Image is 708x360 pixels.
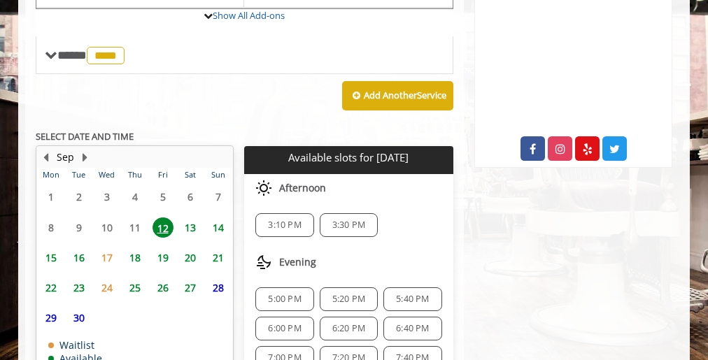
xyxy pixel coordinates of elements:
[332,294,365,305] span: 5:20 PM
[180,217,201,238] span: 13
[69,278,90,298] span: 23
[41,247,62,268] span: 15
[255,287,313,311] div: 5:00 PM
[48,340,102,350] td: Waitlist
[65,303,93,333] td: Select day30
[121,168,149,182] th: Thu
[279,257,316,268] span: Evening
[176,243,204,273] td: Select day20
[37,273,65,303] td: Select day22
[255,317,313,340] div: 6:00 PM
[79,150,90,165] button: Next Month
[255,213,313,237] div: 3:10 PM
[69,308,90,328] span: 30
[121,273,149,303] td: Select day25
[204,243,232,273] td: Select day21
[57,150,74,165] button: Sep
[255,254,272,271] img: evening slots
[268,294,301,305] span: 5:00 PM
[250,152,447,164] p: Available slots for [DATE]
[153,217,174,238] span: 12
[204,168,232,182] th: Sun
[383,287,441,311] div: 5:40 PM
[383,317,441,340] div: 6:40 PM
[40,150,51,165] button: Previous Month
[37,168,65,182] th: Mon
[121,243,149,273] td: Select day18
[153,278,174,298] span: 26
[97,278,118,298] span: 24
[65,273,93,303] td: Select day23
[149,243,177,273] td: Select day19
[204,273,232,303] td: Select day28
[93,168,121,182] th: Wed
[176,273,204,303] td: Select day27
[255,180,272,196] img: afternoon slots
[125,278,146,298] span: 25
[364,89,446,101] b: Add Another Service
[93,243,121,273] td: Select day17
[93,273,121,303] td: Select day24
[268,219,301,231] span: 3:10 PM
[149,213,177,243] td: Select day12
[204,213,232,243] td: Select day14
[37,243,65,273] td: Select day15
[332,323,365,334] span: 6:20 PM
[176,213,204,243] td: Select day13
[208,217,229,238] span: 14
[125,247,146,268] span: 18
[268,323,301,334] span: 6:00 PM
[36,130,134,143] b: SELECT DATE AND TIME
[320,213,378,237] div: 3:30 PM
[342,81,453,110] button: Add AnotherService
[153,247,174,268] span: 19
[41,278,62,298] span: 22
[208,278,229,298] span: 28
[332,219,365,231] span: 3:30 PM
[41,308,62,328] span: 29
[396,294,429,305] span: 5:40 PM
[149,273,177,303] td: Select day26
[180,278,201,298] span: 27
[320,287,378,311] div: 5:20 PM
[213,9,285,22] a: Show All Add-ons
[320,317,378,340] div: 6:20 PM
[65,243,93,273] td: Select day16
[396,323,429,334] span: 6:40 PM
[208,247,229,268] span: 21
[37,303,65,333] td: Select day29
[65,168,93,182] th: Tue
[279,182,326,194] span: Afternoon
[180,247,201,268] span: 20
[69,247,90,268] span: 16
[149,168,177,182] th: Fri
[97,247,118,268] span: 17
[176,168,204,182] th: Sat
